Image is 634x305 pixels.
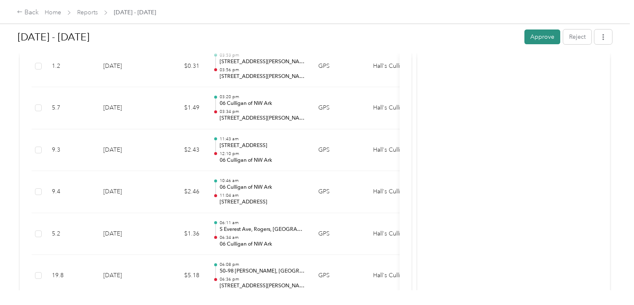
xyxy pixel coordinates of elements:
[220,151,305,157] p: 12:10 pm
[524,29,560,44] button: Approve
[312,87,366,129] td: GPS
[97,87,156,129] td: [DATE]
[156,255,206,297] td: $5.18
[220,178,305,184] p: 10:46 am
[156,213,206,255] td: $1.36
[220,136,305,142] p: 11:43 am
[156,171,206,213] td: $2.46
[45,87,97,129] td: 5.7
[45,255,97,297] td: 19.8
[312,255,366,297] td: GPS
[18,27,518,47] h1: Sep 1 - 30, 2025
[220,142,305,150] p: [STREET_ADDRESS]
[77,9,98,16] a: Reports
[220,115,305,122] p: [STREET_ADDRESS][PERSON_NAME]
[220,226,305,233] p: S Everest Ave, Rogers, [GEOGRAPHIC_DATA]
[312,213,366,255] td: GPS
[312,45,366,88] td: GPS
[220,94,305,100] p: 03:20 pm
[220,67,305,73] p: 03:56 pm
[220,241,305,248] p: 06 Culligan of NW Ark
[97,45,156,88] td: [DATE]
[220,235,305,241] p: 06:34 am
[220,100,305,107] p: 06 Culligan of NW Ark
[45,9,61,16] a: Home
[97,129,156,171] td: [DATE]
[220,282,305,290] p: [STREET_ADDRESS][PERSON_NAME][PERSON_NAME]
[366,213,430,255] td: Hall's Culligan Water
[220,193,305,198] p: 11:04 am
[220,184,305,191] p: 06 Culligan of NW Ark
[220,220,305,226] p: 06:11 am
[45,213,97,255] td: 5.2
[366,129,430,171] td: Hall's Culligan Water
[156,129,206,171] td: $2.43
[587,258,634,305] iframe: Everlance-gr Chat Button Frame
[220,198,305,206] p: [STREET_ADDRESS]
[220,276,305,282] p: 06:36 pm
[97,171,156,213] td: [DATE]
[366,87,430,129] td: Hall's Culligan Water
[17,8,39,18] div: Back
[220,73,305,80] p: [STREET_ADDRESS][PERSON_NAME][PERSON_NAME]
[220,58,305,66] p: [STREET_ADDRESS][PERSON_NAME]
[563,29,591,44] button: Reject
[220,157,305,164] p: 06 Culligan of NW Ark
[366,45,430,88] td: Hall's Culligan Water
[156,87,206,129] td: $1.49
[156,45,206,88] td: $0.31
[312,129,366,171] td: GPS
[45,171,97,213] td: 9.4
[97,213,156,255] td: [DATE]
[220,109,305,115] p: 03:34 pm
[45,45,97,88] td: 1.2
[220,262,305,268] p: 06:08 pm
[97,255,156,297] td: [DATE]
[312,171,366,213] td: GPS
[220,268,305,275] p: 50–98 [PERSON_NAME], [GEOGRAPHIC_DATA], [GEOGRAPHIC_DATA], [GEOGRAPHIC_DATA]
[114,8,156,17] span: [DATE] - [DATE]
[45,129,97,171] td: 9.3
[366,255,430,297] td: Hall's Culligan Water
[366,171,430,213] td: Hall's Culligan Water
